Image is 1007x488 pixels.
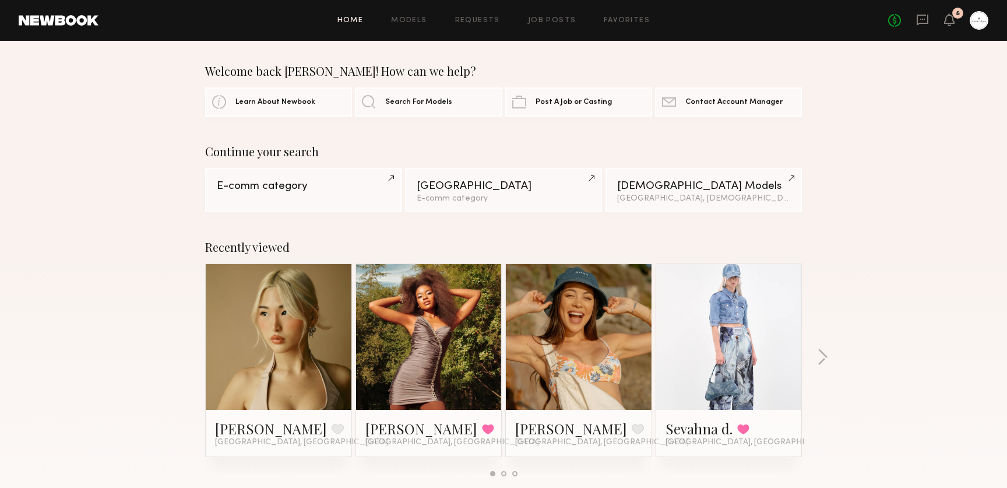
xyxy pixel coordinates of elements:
[205,87,352,117] a: Learn About Newbook
[685,99,783,106] span: Contact Account Manager
[505,87,652,117] a: Post A Job or Casting
[205,145,802,159] div: Continue your search
[617,181,790,192] div: [DEMOGRAPHIC_DATA] Models
[604,17,650,24] a: Favorites
[605,168,802,212] a: [DEMOGRAPHIC_DATA] Models[GEOGRAPHIC_DATA], [DEMOGRAPHIC_DATA]
[455,17,500,24] a: Requests
[215,438,389,447] span: [GEOGRAPHIC_DATA], [GEOGRAPHIC_DATA]
[528,17,576,24] a: Job Posts
[337,17,364,24] a: Home
[515,438,689,447] span: [GEOGRAPHIC_DATA], [GEOGRAPHIC_DATA]
[391,17,427,24] a: Models
[217,181,390,192] div: E-comm category
[205,240,802,254] div: Recently viewed
[515,419,627,438] a: [PERSON_NAME]
[536,99,612,106] span: Post A Job or Casting
[215,419,327,438] a: [PERSON_NAME]
[405,168,601,212] a: [GEOGRAPHIC_DATA]E-comm category
[365,419,477,438] a: [PERSON_NAME]
[417,195,590,203] div: E-comm category
[617,195,790,203] div: [GEOGRAPHIC_DATA], [DEMOGRAPHIC_DATA]
[385,99,452,106] span: Search For Models
[655,87,802,117] a: Contact Account Manager
[417,181,590,192] div: [GEOGRAPHIC_DATA]
[205,168,402,212] a: E-comm category
[666,419,733,438] a: Sevahna d.
[205,64,802,78] div: Welcome back [PERSON_NAME]! How can we help?
[355,87,502,117] a: Search For Models
[235,99,315,106] span: Learn About Newbook
[666,438,839,447] span: [GEOGRAPHIC_DATA], [GEOGRAPHIC_DATA]
[956,10,960,17] div: 8
[365,438,539,447] span: [GEOGRAPHIC_DATA], [GEOGRAPHIC_DATA]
